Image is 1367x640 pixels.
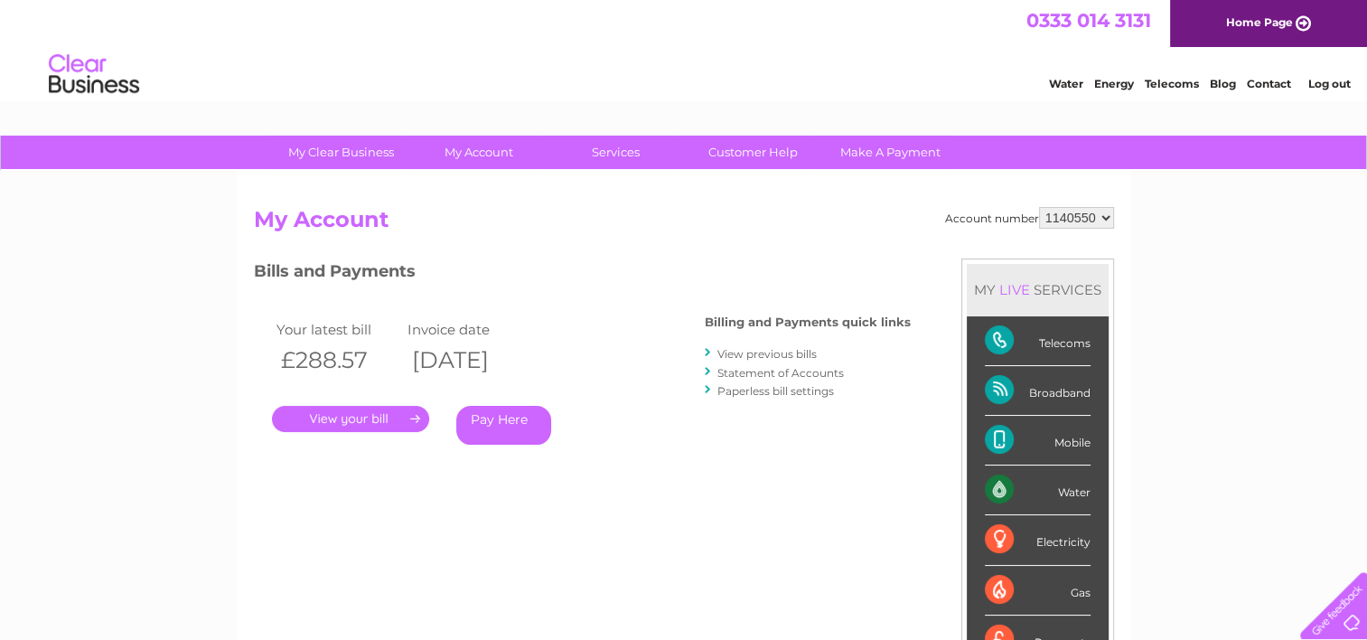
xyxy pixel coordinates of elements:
[985,366,1091,416] div: Broadband
[1026,9,1151,32] a: 0333 014 3131
[1307,77,1350,90] a: Log out
[403,317,534,342] td: Invoice date
[48,47,140,102] img: logo.png
[272,406,429,432] a: .
[967,264,1109,315] div: MY SERVICES
[254,207,1114,241] h2: My Account
[403,342,534,379] th: [DATE]
[985,416,1091,466] div: Mobile
[996,281,1034,298] div: LIVE
[985,316,1091,366] div: Telecoms
[254,259,911,290] h3: Bills and Payments
[1049,77,1083,90] a: Water
[717,384,834,398] a: Paperless bill settings
[1210,77,1236,90] a: Blog
[404,136,553,169] a: My Account
[945,207,1114,229] div: Account number
[985,466,1091,515] div: Water
[541,136,690,169] a: Services
[267,136,416,169] a: My Clear Business
[985,566,1091,616] div: Gas
[257,10,1111,88] div: Clear Business is a trading name of Verastar Limited (registered in [GEOGRAPHIC_DATA] No. 3667643...
[456,406,551,445] a: Pay Here
[1145,77,1199,90] a: Telecoms
[1247,77,1291,90] a: Contact
[717,347,817,361] a: View previous bills
[705,315,911,329] h4: Billing and Payments quick links
[985,515,1091,565] div: Electricity
[272,317,403,342] td: Your latest bill
[272,342,403,379] th: £288.57
[717,366,844,380] a: Statement of Accounts
[816,136,965,169] a: Make A Payment
[1094,77,1134,90] a: Energy
[679,136,828,169] a: Customer Help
